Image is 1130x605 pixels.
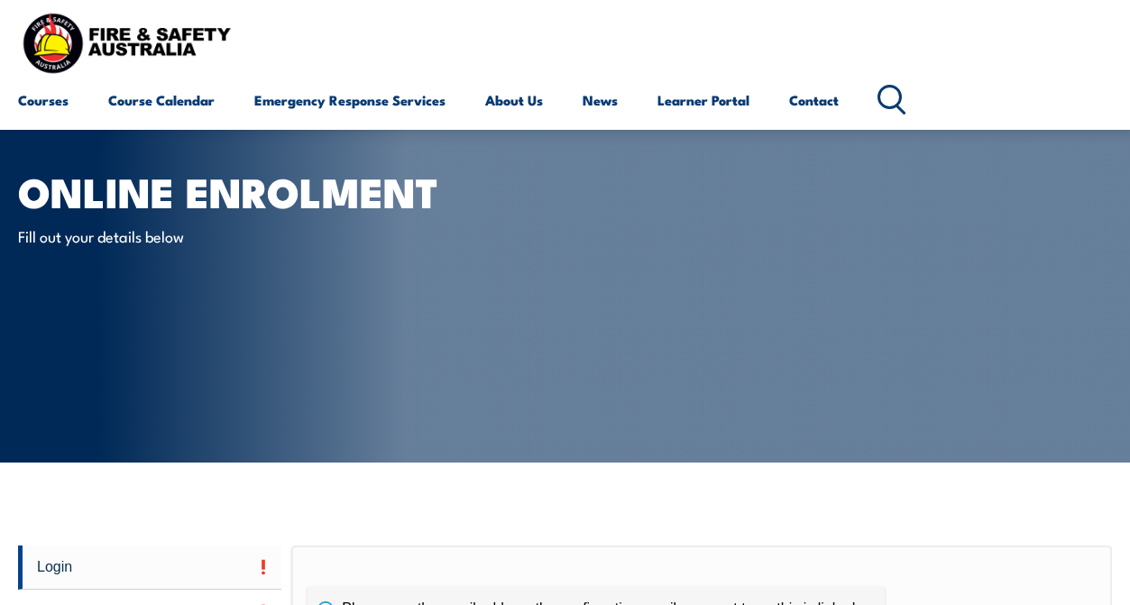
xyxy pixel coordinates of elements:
[18,173,464,208] h1: Online Enrolment
[108,78,215,122] a: Course Calendar
[789,78,839,122] a: Contact
[254,78,446,122] a: Emergency Response Services
[18,78,69,122] a: Courses
[18,225,347,246] p: Fill out your details below
[485,78,543,122] a: About Us
[657,78,749,122] a: Learner Portal
[18,545,281,590] a: Login
[583,78,618,122] a: News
